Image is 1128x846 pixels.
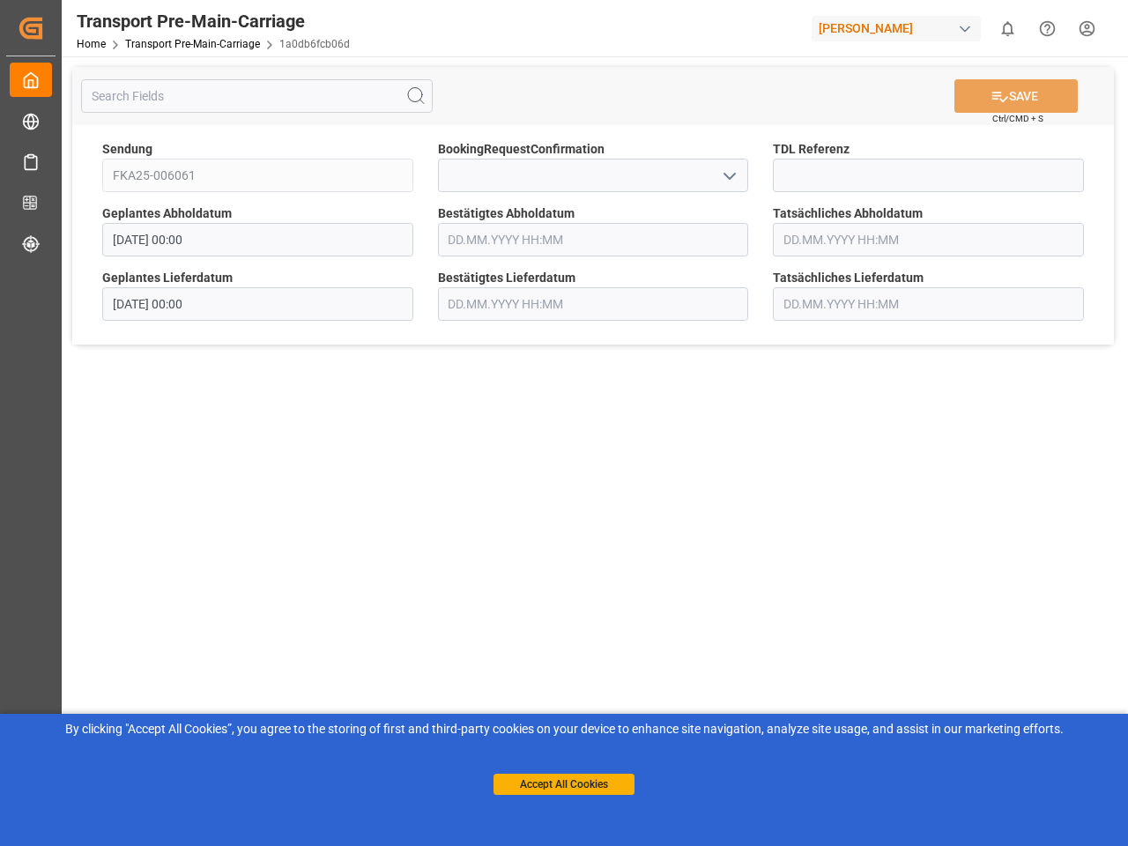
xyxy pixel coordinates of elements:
input: Search Fields [81,79,433,113]
a: Transport Pre-Main-Carriage [125,38,260,50]
span: Tatsächliches Lieferdatum [773,269,924,287]
span: Geplantes Abholdatum [102,204,232,223]
span: Ctrl/CMD + S [992,112,1043,125]
input: DD.MM.YYYY HH:MM [438,223,749,256]
span: BookingRequestConfirmation [438,140,605,159]
button: [PERSON_NAME] [812,11,988,45]
span: TDL Referenz [773,140,850,159]
button: show 0 new notifications [988,9,1028,48]
input: DD.MM.YYYY HH:MM [438,287,749,321]
a: Home [77,38,106,50]
input: DD.MM.YYYY HH:MM [102,223,413,256]
input: DD.MM.YYYY HH:MM [773,223,1084,256]
button: SAVE [954,79,1078,113]
button: Accept All Cookies [493,774,634,795]
span: Bestätigtes Abholdatum [438,204,575,223]
button: open menu [716,162,742,189]
input: DD.MM.YYYY HH:MM [102,287,413,321]
div: By clicking "Accept All Cookies”, you agree to the storing of first and third-party cookies on yo... [12,720,1116,738]
span: Bestätigtes Lieferdatum [438,269,575,287]
div: Transport Pre-Main-Carriage [77,8,350,34]
span: Sendung [102,140,152,159]
input: DD.MM.YYYY HH:MM [773,287,1084,321]
span: Tatsächliches Abholdatum [773,204,923,223]
div: [PERSON_NAME] [812,16,981,41]
button: Help Center [1028,9,1067,48]
span: Geplantes Lieferdatum [102,269,233,287]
